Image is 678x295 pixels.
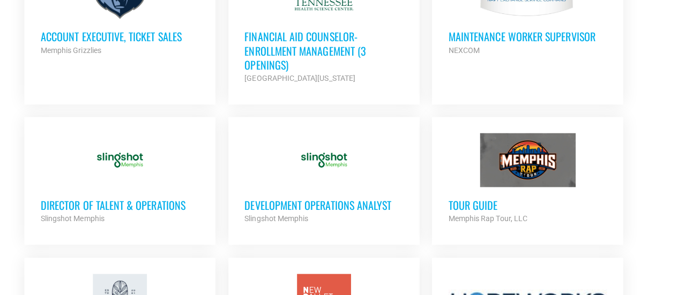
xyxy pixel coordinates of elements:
[450,213,528,221] strong: Memphis Rap Tour, LLC
[45,196,203,210] h3: Director of Talent & Operations
[450,29,607,43] h3: MAINTENANCE WORKER SUPERVISOR
[45,29,203,43] h3: Account Executive, Ticket Sales
[434,116,623,239] a: Tour Guide Memphis Rap Tour, LLC
[45,213,108,221] strong: Slingshot Memphis
[248,213,311,221] strong: Slingshot Memphis
[248,196,405,210] h3: Development Operations Analyst
[248,73,357,82] strong: [GEOGRAPHIC_DATA][US_STATE]
[248,29,405,71] h3: Financial Aid Counselor-Enrollment Management (3 Openings)
[45,46,105,54] strong: Memphis Grizzlies
[232,116,421,239] a: Development Operations Analyst Slingshot Memphis
[450,196,607,210] h3: Tour Guide
[450,46,481,54] strong: NEXCOM
[29,116,219,239] a: Director of Talent & Operations Slingshot Memphis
